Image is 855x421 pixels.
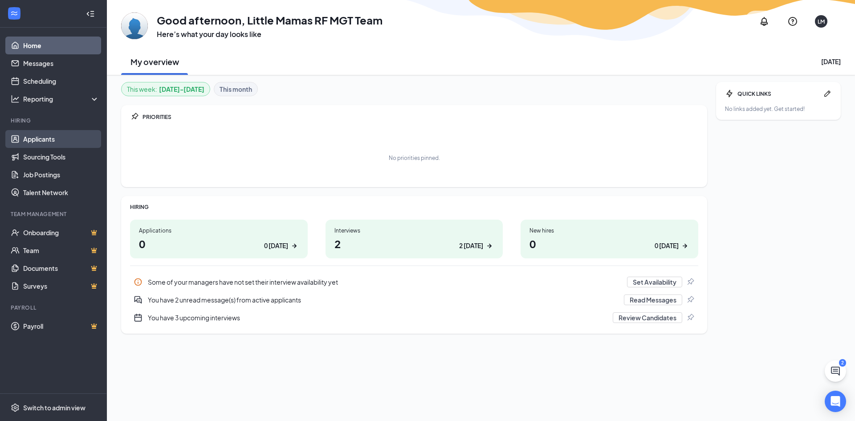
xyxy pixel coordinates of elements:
div: This week : [127,84,204,94]
div: Payroll [11,304,98,311]
img: Little Mamas RF MGT Team [121,12,148,39]
svg: Pin [686,295,695,304]
svg: ArrowRight [290,241,299,250]
div: No priorities pinned. [389,154,440,162]
svg: Info [134,278,142,286]
a: Scheduling [23,72,99,90]
svg: ArrowRight [485,241,494,250]
div: Hiring [11,117,98,124]
a: SurveysCrown [23,277,99,295]
b: This month [220,84,252,94]
div: New hires [529,227,689,234]
h1: 2 [334,236,494,251]
a: New hires00 [DATE]ArrowRight [521,220,698,258]
a: Messages [23,54,99,72]
button: Set Availability [627,277,682,287]
div: You have 3 upcoming interviews [148,313,607,322]
a: TeamCrown [23,241,99,259]
a: Home [23,37,99,54]
svg: CalendarNew [134,313,142,322]
b: [DATE] - [DATE] [159,84,204,94]
div: 2 [DATE] [459,241,483,250]
button: Review Candidates [613,312,682,323]
svg: ChatActive [830,366,841,376]
div: LM [818,18,825,25]
svg: Collapse [86,9,95,18]
div: No links added yet. Get started! [725,105,832,113]
svg: QuestionInfo [787,16,798,27]
a: DocumentsCrown [23,259,99,277]
svg: Pen [823,89,832,98]
div: Switch to admin view [23,403,85,412]
svg: Settings [11,403,20,412]
svg: Bolt [725,89,734,98]
div: 0 [DATE] [655,241,679,250]
h1: Good afternoon, Little Mamas RF MGT Team [157,12,383,28]
div: Team Management [11,210,98,218]
div: [DATE] [821,57,841,66]
h3: Here’s what your day looks like [157,29,383,39]
a: CalendarNewYou have 3 upcoming interviewsReview CandidatesPin [130,309,698,327]
div: 2 [839,359,846,367]
a: OnboardingCrown [23,224,99,241]
div: 0 [DATE] [264,241,288,250]
svg: ArrowRight [680,241,689,250]
a: Applications00 [DATE]ArrowRight [130,220,308,258]
a: Talent Network [23,184,99,201]
button: ChatActive [825,360,846,382]
div: You have 3 upcoming interviews [130,309,698,327]
svg: Pin [686,278,695,286]
h1: 0 [529,236,689,251]
h1: 0 [139,236,299,251]
div: Some of your managers have not set their interview availability yet [130,273,698,291]
svg: WorkstreamLogo [10,9,19,18]
h2: My overview [130,56,179,67]
a: Sourcing Tools [23,148,99,166]
div: QUICK LINKS [737,90,819,98]
a: InfoSome of your managers have not set their interview availability yetSet AvailabilityPin [130,273,698,291]
div: Some of your managers have not set their interview availability yet [148,278,622,286]
div: PRIORITIES [142,113,698,121]
div: Reporting [23,94,100,103]
svg: Notifications [759,16,769,27]
div: You have 2 unread message(s) from active applicants [148,295,619,304]
div: You have 2 unread message(s) from active applicants [130,291,698,309]
div: Applications [139,227,299,234]
div: Interviews [334,227,494,234]
svg: Analysis [11,94,20,103]
svg: Pin [686,313,695,322]
svg: DoubleChatActive [134,295,142,304]
div: Open Intercom Messenger [825,391,846,412]
a: Job Postings [23,166,99,184]
a: PayrollCrown [23,317,99,335]
button: Read Messages [624,294,682,305]
div: HIRING [130,203,698,211]
a: Applicants [23,130,99,148]
a: DoubleChatActiveYou have 2 unread message(s) from active applicantsRead MessagesPin [130,291,698,309]
svg: Pin [130,112,139,121]
a: Interviews22 [DATE]ArrowRight [326,220,503,258]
